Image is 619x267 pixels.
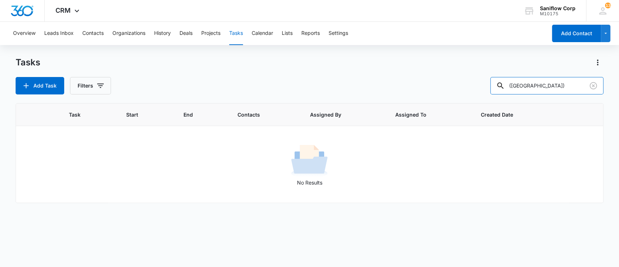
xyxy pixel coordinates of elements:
[70,77,111,94] button: Filters
[310,111,367,118] span: Assigned By
[490,77,603,94] input: Search Tasks
[229,22,243,45] button: Tasks
[301,22,320,45] button: Reports
[183,111,210,118] span: End
[552,25,601,42] button: Add Contact
[480,111,539,118] span: Created Date
[112,22,145,45] button: Organizations
[55,7,71,14] span: CRM
[540,5,575,11] div: account name
[587,80,599,92] button: Clear
[16,179,603,186] p: No Results
[291,142,327,179] img: No Results
[605,3,611,8] div: notifications count
[13,22,36,45] button: Overview
[69,111,98,118] span: Task
[16,57,40,68] h1: Tasks
[44,22,74,45] button: Leads Inbox
[540,11,575,16] div: account id
[201,22,220,45] button: Projects
[252,22,273,45] button: Calendar
[605,3,611,8] span: 13
[154,22,171,45] button: History
[592,57,603,68] button: Actions
[282,22,293,45] button: Lists
[395,111,453,118] span: Assigned To
[179,22,193,45] button: Deals
[329,22,348,45] button: Settings
[16,77,64,94] button: Add Task
[238,111,282,118] span: Contacts
[82,22,104,45] button: Contacts
[126,111,156,118] span: Start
